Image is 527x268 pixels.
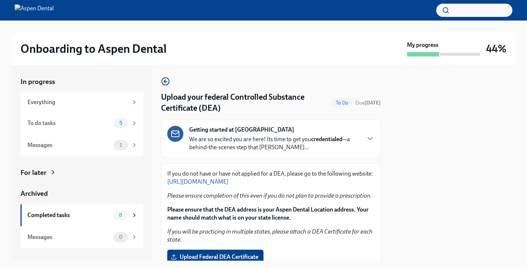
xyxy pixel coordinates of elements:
a: To do tasks5 [20,112,143,134]
span: 1 [115,142,126,148]
span: 0 [115,234,127,240]
p: If you do not have or have not applied for a DEA, please go to the following website: [167,170,374,186]
span: Due [355,100,381,106]
div: To do tasks [27,119,111,127]
a: Messages0 [20,226,143,248]
div: Messages [27,233,111,241]
strong: Getting started at [GEOGRAPHIC_DATA] [189,126,294,134]
div: Completed tasks [27,211,111,219]
span: 5 [115,120,127,126]
p: We are so excited you are here! Its time to get you —a behind-the-scenes step that [PERSON_NAME]... [189,135,360,151]
h2: Onboarding to Aspen Dental [20,41,167,56]
a: Archived [20,189,143,198]
span: 8 [115,212,127,218]
a: In progress [20,77,143,87]
h3: 44% [486,42,507,55]
div: Everything [27,98,128,106]
span: To Do [332,100,352,106]
a: Messages1 [20,134,143,156]
strong: My progress [407,41,438,49]
label: Upload Federal DEA Certificate [167,250,263,264]
img: Aspen Dental [15,4,54,16]
em: Please ensure completion of this even if you do not plan to provide a prescription. [167,192,372,199]
a: Completed tasks8 [20,204,143,226]
span: Upload Federal DEA Certificate [172,253,258,261]
div: Messages [27,141,111,149]
h4: Upload your federal Controlled Substance Certificate (DEA) [161,92,329,114]
strong: [DATE] [365,100,381,106]
a: Everything [20,92,143,112]
strong: credentialed [311,136,343,143]
a: For later [20,168,143,177]
strong: Please ensure that the DEA address is your Aspen Dental Location address. Your name should match ... [167,206,369,221]
div: For later [20,168,46,177]
span: September 24th, 2025 09:00 [355,99,381,106]
em: If you will be practicing in multiple states, please attach a DEA Certificate for each state. [167,228,373,243]
a: [URL][DOMAIN_NAME] [167,178,228,185]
